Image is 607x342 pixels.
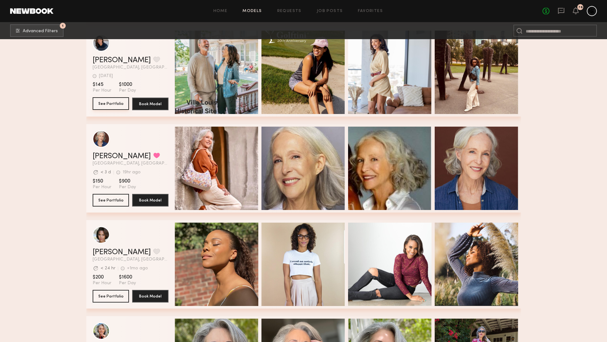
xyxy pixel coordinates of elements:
button: See Portfolio [93,290,129,303]
a: [PERSON_NAME] [93,249,151,256]
div: < 3 d [101,170,111,175]
span: [GEOGRAPHIC_DATA], [GEOGRAPHIC_DATA] [93,65,169,70]
a: Home [213,9,228,13]
button: See Portfolio [93,97,129,110]
a: See Portfolio [93,98,129,110]
span: Per Day [119,184,136,190]
span: Per Hour [93,184,111,190]
span: Per Hour [93,280,111,286]
span: Per Day [119,88,136,93]
span: $200 [93,274,111,280]
span: $900 [119,178,136,184]
a: Requests [277,9,302,13]
div: 78 [578,6,583,9]
span: $150 [93,178,111,184]
span: Advanced Filters [23,29,58,33]
span: Per Hour [93,88,111,93]
span: [GEOGRAPHIC_DATA], [GEOGRAPHIC_DATA] [93,257,169,262]
a: [PERSON_NAME] [93,57,151,64]
span: $1600 [119,274,136,280]
span: 1 [62,24,64,27]
span: [GEOGRAPHIC_DATA], [GEOGRAPHIC_DATA] [93,161,169,166]
div: 19hr ago [123,170,141,175]
button: See Portfolio [93,194,129,207]
span: $1000 [119,81,136,88]
a: [PERSON_NAME] [93,153,151,160]
a: Job Posts [317,9,343,13]
a: Favorites [358,9,383,13]
button: Book Model [132,98,169,110]
div: +1mo ago [127,266,148,271]
div: < 24 hr [101,266,115,271]
button: 1Advanced Filters [10,24,64,37]
button: Book Model [132,290,169,303]
div: [DATE] [99,74,113,78]
span: Per Day [119,280,136,286]
span: $145 [93,81,111,88]
button: Book Model [132,194,169,207]
a: Models [242,9,262,13]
